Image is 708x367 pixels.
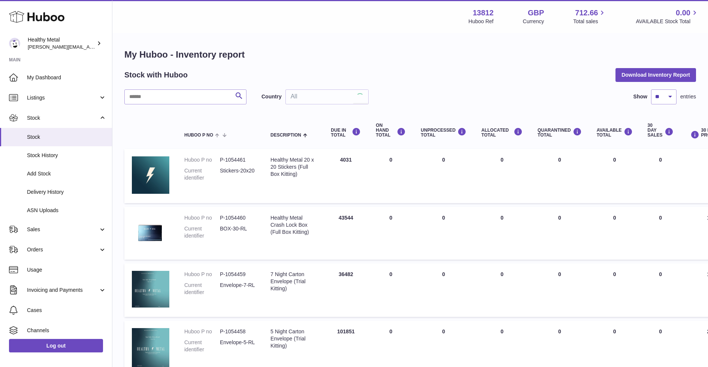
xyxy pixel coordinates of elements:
div: AVAILABLE Total [597,128,633,138]
label: Show [633,93,647,100]
dt: Huboo P no [184,214,220,221]
span: Sales [27,226,99,233]
span: 712.66 [575,8,598,18]
td: 43544 [323,207,368,260]
span: Channels [27,327,106,334]
span: Total sales [573,18,606,25]
span: Usage [27,266,106,273]
span: 0.00 [676,8,690,18]
span: Stock History [27,152,106,159]
img: product image [132,214,169,250]
div: UNPROCESSED Total [421,128,466,138]
td: 0 [368,207,413,260]
td: 0 [640,149,681,203]
dd: P-1054458 [220,328,255,335]
span: My Dashboard [27,74,106,81]
div: 7 Night Carton Envelope (Trial Kitting) [270,271,316,292]
td: 0 [589,149,640,203]
span: Stock [27,134,106,141]
span: 0 [558,215,561,221]
span: Delivery History [27,189,106,196]
span: entries [680,93,696,100]
h1: My Huboo - Inventory report [124,49,696,61]
span: Stock [27,114,99,122]
span: 0 [558,157,561,163]
dd: Envelope-5-RL [220,339,255,353]
div: 5 Night Carton Envelope (Trial Kitting) [270,328,316,349]
dd: P-1054459 [220,271,255,278]
td: 0 [413,149,474,203]
div: ON HAND Total [376,123,406,138]
td: 0 [474,207,530,260]
span: AVAILABLE Stock Total [636,18,699,25]
span: Invoicing and Payments [27,287,99,294]
span: Listings [27,94,99,101]
td: 0 [589,263,640,317]
label: Country [261,93,282,100]
dt: Current identifier [184,167,220,181]
td: 0 [368,149,413,203]
button: Download Inventory Report [615,68,696,82]
span: 0 [558,271,561,277]
td: 4031 [323,149,368,203]
div: DUE IN TOTAL [331,128,361,138]
td: 36482 [323,263,368,317]
td: 0 [413,207,474,260]
span: 0 [558,328,561,334]
div: Healthy Metal [28,36,95,51]
td: 0 [640,263,681,317]
strong: GBP [528,8,544,18]
span: ASN Uploads [27,207,106,214]
span: Description [270,133,301,138]
h2: Stock with Huboo [124,70,188,80]
div: 30 DAY SALES [648,123,674,138]
dt: Current identifier [184,225,220,239]
dd: P-1054461 [220,156,255,163]
dt: Huboo P no [184,271,220,278]
td: 0 [413,263,474,317]
span: Cases [27,307,106,314]
img: jose@healthy-metal.com [9,38,20,49]
dt: Huboo P no [184,328,220,335]
td: 0 [474,149,530,203]
strong: 13812 [473,8,494,18]
td: 0 [589,207,640,260]
dd: P-1054460 [220,214,255,221]
span: Orders [27,246,99,253]
dt: Huboo P no [184,156,220,163]
span: [PERSON_NAME][EMAIL_ADDRESS][DOMAIN_NAME] [28,44,150,50]
dt: Current identifier [184,282,220,296]
div: Huboo Ref [469,18,494,25]
a: 712.66 Total sales [573,8,606,25]
img: product image [132,156,169,194]
div: Healthy Metal 20 x 20 Stickers (Full Box Kitting) [270,156,316,178]
dt: Current identifier [184,339,220,353]
dd: Stickers-20x20 [220,167,255,181]
div: ALLOCATED Total [481,128,523,138]
span: Add Stock [27,170,106,177]
a: Log out [9,339,103,352]
div: Currency [523,18,544,25]
td: 0 [474,263,530,317]
img: product image [132,271,169,308]
a: 0.00 AVAILABLE Stock Total [636,8,699,25]
td: 0 [640,207,681,260]
td: 0 [368,263,413,317]
dd: Envelope-7-RL [220,282,255,296]
span: Huboo P no [184,133,213,138]
div: QUARANTINED Total [538,128,582,138]
div: Healthy Metal Crash Lock Box (Full Box Kitting) [270,214,316,236]
dd: BOX-30-RL [220,225,255,239]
